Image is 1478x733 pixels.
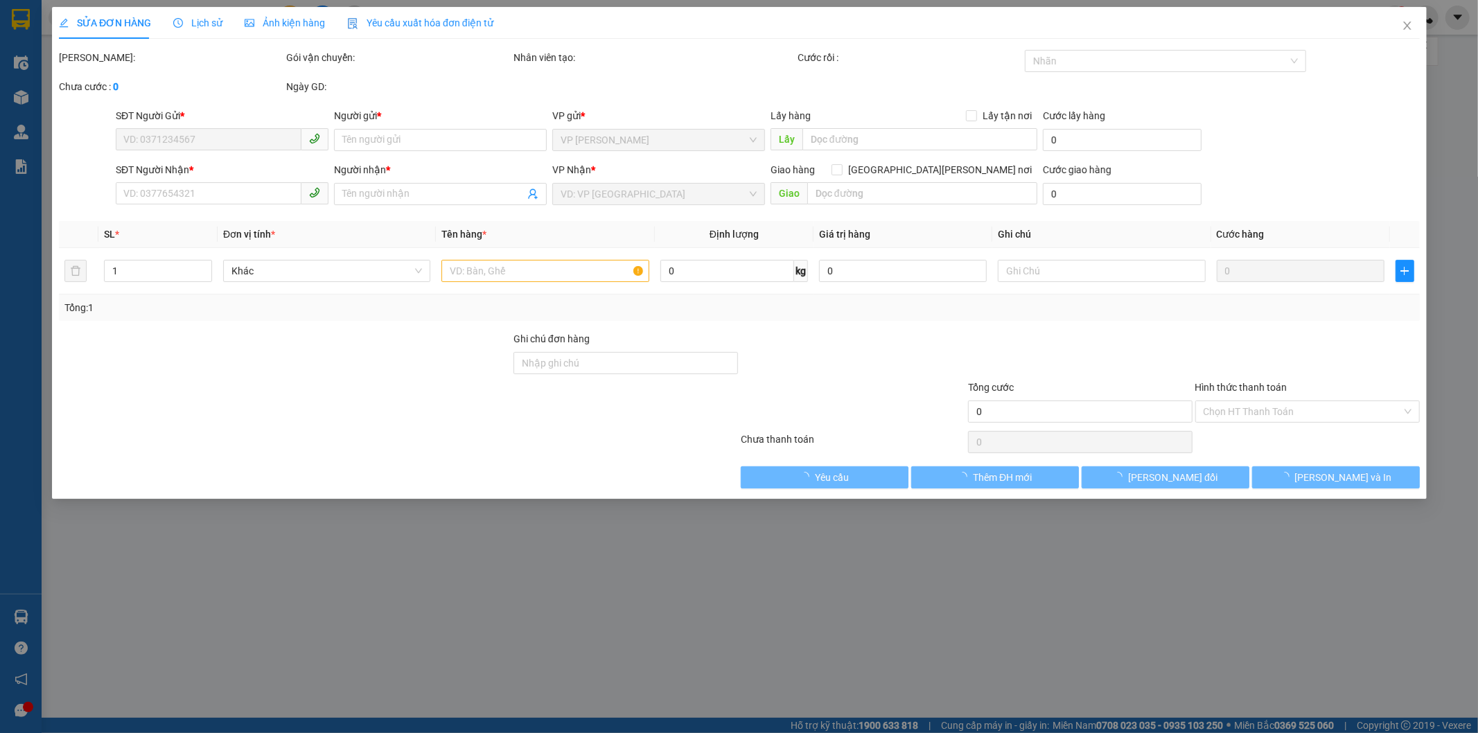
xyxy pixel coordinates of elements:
[552,108,765,123] div: VP gửi
[973,470,1032,485] span: Thêm ĐH mới
[958,472,973,482] span: loading
[1395,260,1414,282] button: plus
[739,432,967,456] div: Chưa thanh toán
[59,50,283,65] div: [PERSON_NAME]:
[513,352,738,374] input: Ghi chú đơn hàng
[334,162,547,177] div: Người nhận
[245,17,325,28] span: Ảnh kiện hàng
[815,470,849,485] span: Yêu cầu
[1043,129,1201,151] input: Cước lấy hàng
[710,229,759,240] span: Định lượng
[334,108,547,123] div: Người gửi
[1113,472,1128,482] span: loading
[64,300,570,315] div: Tổng: 1
[286,79,511,94] div: Ngày GD:
[770,110,810,121] span: Lấy hàng
[802,128,1037,150] input: Dọc đường
[116,108,328,123] div: SĐT Người Gửi
[1387,7,1426,46] button: Close
[64,260,87,282] button: delete
[309,133,320,144] span: phone
[1081,466,1249,488] button: [PERSON_NAME] đổi
[770,128,802,150] span: Lấy
[441,229,486,240] span: Tên hàng
[843,162,1037,177] span: [GEOGRAPHIC_DATA][PERSON_NAME] nơi
[173,17,222,28] span: Lịch sử
[552,164,591,175] span: VP Nhận
[347,18,358,29] img: icon
[1279,472,1294,482] span: loading
[800,472,815,482] span: loading
[59,18,69,28] span: edit
[794,260,808,282] span: kg
[1043,110,1105,121] label: Cước lấy hàng
[245,18,254,28] span: picture
[977,108,1037,123] span: Lấy tận nơi
[173,18,183,28] span: clock-circle
[1195,382,1287,393] label: Hình thức thanh toán
[1294,470,1391,485] span: [PERSON_NAME] và In
[59,79,283,94] div: Chưa cước :
[1216,229,1264,240] span: Cước hàng
[1043,183,1201,205] input: Cước giao hàng
[113,81,118,92] b: 0
[116,162,328,177] div: SĐT Người Nhận
[770,182,807,204] span: Giao
[807,182,1037,204] input: Dọc đường
[59,17,151,28] span: SỬA ĐƠN HÀNG
[992,221,1211,248] th: Ghi chú
[223,229,275,240] span: Đơn vị tính
[998,260,1205,282] input: Ghi Chú
[347,17,493,28] span: Yêu cầu xuất hóa đơn điện tử
[513,333,590,344] label: Ghi chú đơn hàng
[819,229,870,240] span: Giá trị hàng
[910,466,1078,488] button: Thêm ĐH mới
[286,50,511,65] div: Gói vận chuyển:
[513,50,795,65] div: Nhân viên tạo:
[1251,466,1419,488] button: [PERSON_NAME] và In
[1396,265,1413,276] span: plus
[527,188,538,200] span: user-add
[1216,260,1384,282] input: 0
[1128,470,1217,485] span: [PERSON_NAME] đổi
[741,466,908,488] button: Yêu cầu
[770,164,814,175] span: Giao hàng
[561,130,757,150] span: VP Đức Liễu
[104,229,115,240] span: SL
[441,260,649,282] input: VD: Bàn, Ghế
[967,382,1013,393] span: Tổng cước
[1401,20,1412,31] span: close
[231,260,422,281] span: Khác
[797,50,1021,65] div: Cước rồi :
[309,187,320,198] span: phone
[1043,164,1111,175] label: Cước giao hàng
